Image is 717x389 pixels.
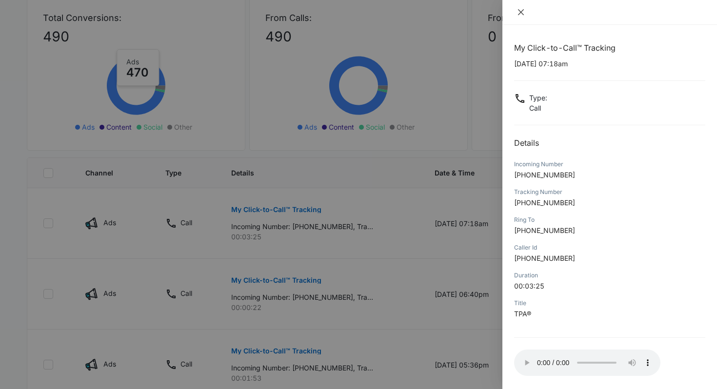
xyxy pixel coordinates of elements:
div: Ring To [514,215,705,224]
span: [PHONE_NUMBER] [514,226,575,234]
span: close [517,8,525,16]
span: TPA® [514,310,531,318]
h2: Details [514,137,705,149]
p: Type : [529,93,547,103]
div: Incoming Number [514,160,705,169]
p: Call [529,103,547,113]
span: [PHONE_NUMBER] [514,254,575,262]
div: Caller Id [514,243,705,252]
span: 00:03:25 [514,282,544,290]
span: [PHONE_NUMBER] [514,171,575,179]
div: Title [514,299,705,308]
button: Close [514,8,528,17]
div: Duration [514,271,705,280]
div: Tracking Number [514,188,705,196]
span: [PHONE_NUMBER] [514,198,575,207]
p: [DATE] 07:18am [514,58,705,69]
audio: Your browser does not support the audio tag. [514,350,660,376]
h1: My Click-to-Call™ Tracking [514,42,705,54]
